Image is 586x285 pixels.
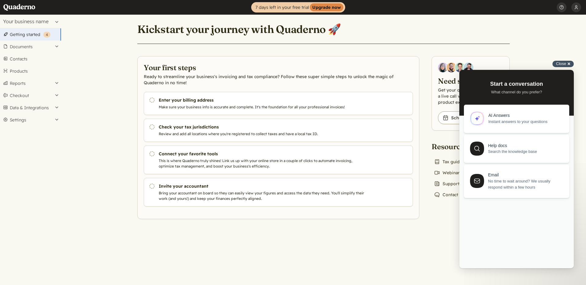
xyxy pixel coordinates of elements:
[251,2,345,13] a: 7 days left in your free trialUpgrade now
[144,63,413,72] h2: Your first steps
[438,63,448,72] img: Diana Carrasco, Account Executive at Quaderno
[438,87,503,105] p: Get your questions answered in a live call with one of our product experts.
[459,70,574,268] iframe: Help Scout Beacon - Live Chat, Contact Form, and Knowledge Base
[310,3,343,11] strong: Upgrade now
[432,168,464,177] a: Webinars
[159,131,367,137] p: Review and add all locations where you're registered to collect taxes and have a local tax ID.
[159,124,367,130] h3: Check your tax jurisdictions
[455,63,465,72] img: Ivo Oltmans, Business Developer at Quaderno
[46,32,48,37] span: 4
[144,74,413,86] p: Ready to streamline your business's invoicing and tax compliance? Follow these super simple steps...
[144,119,413,142] a: Check your tax jurisdictions Review and add all locations where you're registered to collect taxe...
[556,61,566,66] span: Close
[432,179,478,188] a: Support articles
[159,190,367,201] p: Bring your accountant on board so they can easily view your figures and access the data they need...
[552,61,574,67] button: Close
[159,97,367,103] h3: Enter your billing address
[447,63,456,72] img: Jairo Fumero, Account Executive at Quaderno
[432,190,478,199] a: Contact support
[144,146,413,174] a: Connect your favorite tools This is where Quaderno truly shines! Link us up with your online stor...
[438,76,503,86] h2: Need setup help?
[464,63,473,72] img: Javier Rubio, DevRel at Quaderno
[438,111,487,124] a: Schedule a call
[159,158,367,169] p: This is where Quaderno truly shines! Link us up with your online store in a couple of clicks to a...
[144,92,413,115] a: Enter your billing address Make sure your business info is accurate and complete. It's the founda...
[159,104,367,110] p: Make sure your business info is accurate and complete. It's the foundation for all your professio...
[144,178,413,207] a: Invite your accountant Bring your accountant on board so they can easily view your figures and ac...
[432,142,478,151] h2: Resources
[137,23,341,36] h1: Kickstart your journey with Quaderno 🚀
[159,183,367,189] h3: Invite your accountant
[159,151,367,157] h3: Connect your favorite tools
[432,157,467,166] a: Tax guides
